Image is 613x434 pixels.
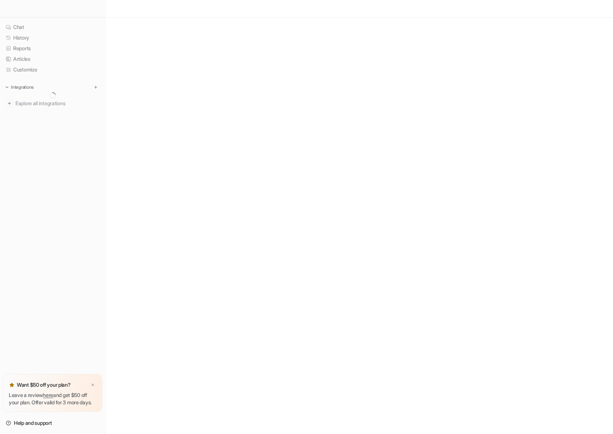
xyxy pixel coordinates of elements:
[43,392,53,398] a: here
[11,84,34,90] p: Integrations
[3,84,36,91] button: Integrations
[3,65,102,75] a: Customize
[3,43,102,54] a: Reports
[3,418,102,428] a: Help and support
[9,382,15,388] img: star
[9,391,96,406] p: Leave a review and get $50 off your plan. Offer valid for 3 more days.
[3,33,102,43] a: History
[17,381,71,389] p: Want $50 off your plan?
[4,85,10,90] img: expand menu
[93,85,98,90] img: menu_add.svg
[3,54,102,64] a: Articles
[6,100,13,107] img: explore all integrations
[3,98,102,108] a: Explore all integrations
[3,22,102,32] a: Chat
[91,383,95,387] img: x
[15,98,99,109] span: Explore all integrations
